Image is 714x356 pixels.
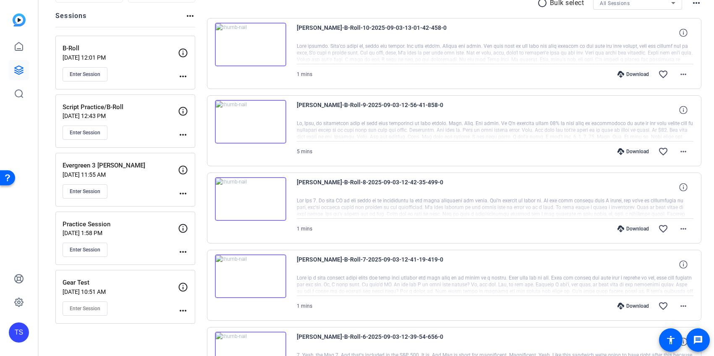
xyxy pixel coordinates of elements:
[297,254,452,275] span: [PERSON_NAME]-B-Roll-7-2025-09-03-12-41-19-419-0
[297,332,452,352] span: [PERSON_NAME]-B-Roll-6-2025-09-03-12-39-54-656-0
[613,71,653,78] div: Download
[215,177,286,221] img: thumb-nail
[297,100,452,120] span: [PERSON_NAME]-B-Roll-9-2025-09-03-12-56-41-858-0
[63,220,178,229] p: Practice Session
[693,335,703,345] mat-icon: message
[658,147,668,157] mat-icon: favorite_border
[613,225,653,232] div: Download
[178,188,188,199] mat-icon: more_horiz
[297,71,312,77] span: 1 mins
[9,322,29,343] div: TS
[600,0,630,6] span: All Sessions
[185,11,195,21] mat-icon: more_horiz
[297,303,312,309] span: 1 mins
[613,148,653,155] div: Download
[63,301,107,316] button: Enter Session
[70,71,100,78] span: Enter Session
[70,305,100,312] span: Enter Session
[63,184,107,199] button: Enter Session
[13,13,26,26] img: blue-gradient.svg
[70,129,100,136] span: Enter Session
[178,71,188,81] mat-icon: more_horiz
[678,301,688,311] mat-icon: more_horiz
[63,278,178,288] p: Gear Test
[70,246,100,253] span: Enter Session
[297,226,312,232] span: 1 mins
[297,149,312,154] span: 5 mins
[678,69,688,79] mat-icon: more_horiz
[678,147,688,157] mat-icon: more_horiz
[63,288,178,295] p: [DATE] 10:51 AM
[63,230,178,236] p: [DATE] 1:58 PM
[70,188,100,195] span: Enter Session
[63,102,178,112] p: Script Practice/B-Roll
[63,161,178,170] p: Evergreen 3 [PERSON_NAME]
[297,23,452,43] span: [PERSON_NAME]-B-Roll-10-2025-09-03-13-01-42-458-0
[215,254,286,298] img: thumb-nail
[678,224,688,234] mat-icon: more_horiz
[613,303,653,309] div: Download
[55,11,87,27] h2: Sessions
[666,335,676,345] mat-icon: accessibility
[215,23,286,66] img: thumb-nail
[215,100,286,144] img: thumb-nail
[63,126,107,140] button: Enter Session
[658,69,668,79] mat-icon: favorite_border
[63,67,107,81] button: Enter Session
[63,113,178,119] p: [DATE] 12:43 PM
[63,243,107,257] button: Enter Session
[178,130,188,140] mat-icon: more_horiz
[178,247,188,257] mat-icon: more_horiz
[297,177,452,197] span: [PERSON_NAME]-B-Roll-8-2025-09-03-12-42-35-499-0
[658,224,668,234] mat-icon: favorite_border
[178,306,188,316] mat-icon: more_horiz
[63,44,178,53] p: B-Roll
[63,54,178,61] p: [DATE] 12:01 PM
[63,171,178,178] p: [DATE] 11:55 AM
[658,301,668,311] mat-icon: favorite_border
